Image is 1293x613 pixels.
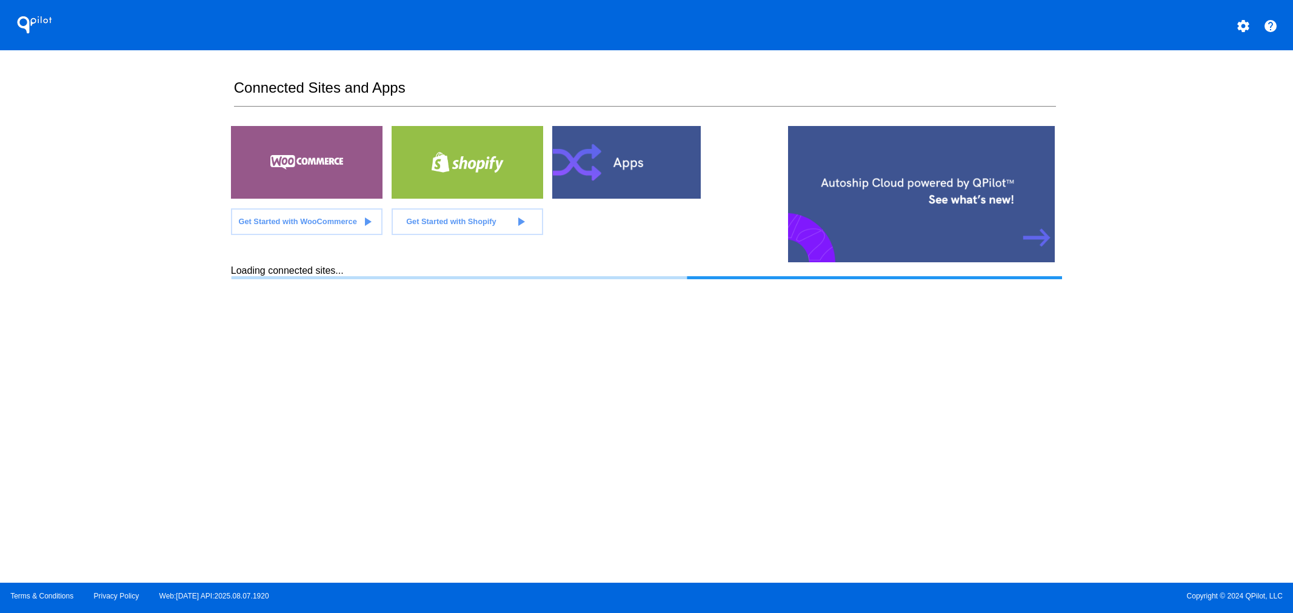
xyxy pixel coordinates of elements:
a: Privacy Policy [94,592,139,600]
mat-icon: play_arrow [360,214,375,229]
div: Loading connected sites... [231,265,1062,279]
a: Web:[DATE] API:2025.08.07.1920 [159,592,269,600]
span: Get Started with Shopify [406,217,496,226]
mat-icon: help [1263,19,1278,33]
h1: QPilot [10,13,59,37]
mat-icon: settings [1236,19,1251,33]
a: Get Started with Shopify [392,208,543,235]
h2: Connected Sites and Apps [234,79,1056,107]
a: Get Started with WooCommerce [231,208,383,235]
span: Copyright © 2024 QPilot, LLC [657,592,1283,600]
span: Get Started with WooCommerce [238,217,356,226]
mat-icon: play_arrow [513,214,528,229]
a: Terms & Conditions [10,592,73,600]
